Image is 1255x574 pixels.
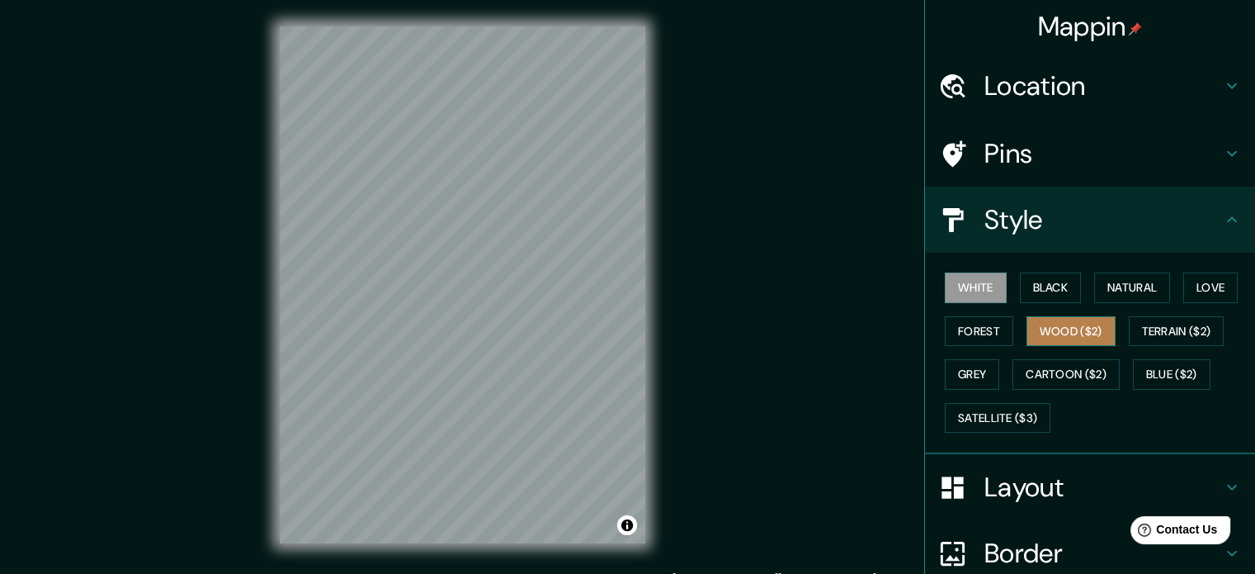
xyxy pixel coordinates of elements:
button: Toggle attribution [617,515,637,535]
button: Grey [945,359,999,390]
button: Wood ($2) [1026,316,1116,347]
div: Location [925,53,1255,119]
iframe: Help widget launcher [1108,510,1237,556]
button: Forest [945,316,1013,347]
button: Terrain ($2) [1129,316,1224,347]
h4: Layout [984,471,1222,504]
button: Blue ($2) [1133,359,1210,390]
button: Satellite ($3) [945,403,1050,434]
button: Love [1183,273,1238,303]
h4: Mappin [1038,10,1143,43]
button: Black [1020,273,1082,303]
h4: Style [984,203,1222,236]
canvas: Map [280,26,645,543]
div: Pins [925,121,1255,187]
button: White [945,273,1007,303]
button: Cartoon ($2) [1012,359,1120,390]
h4: Location [984,69,1222,102]
div: Layout [925,454,1255,520]
h4: Border [984,537,1222,570]
h4: Pins [984,137,1222,170]
img: pin-icon.png [1129,22,1142,36]
div: Style [925,187,1255,253]
button: Natural [1094,273,1170,303]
